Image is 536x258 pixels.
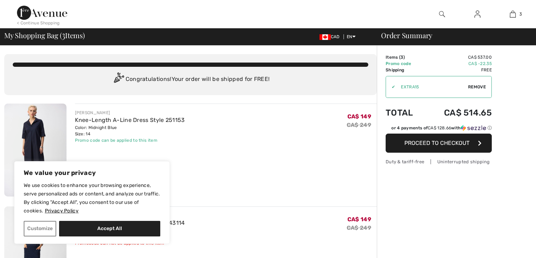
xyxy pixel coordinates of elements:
button: Accept All [59,221,160,236]
div: Color: Midnight Blue Size: 14 [75,124,185,137]
a: Knee-Length A-Line Dress Style 251153 [75,117,185,123]
td: Shipping [386,67,424,73]
button: Customize [24,221,56,236]
p: We use cookies to enhance your browsing experience, serve personalized ads or content, and analyz... [24,181,160,215]
span: My Shopping Bag ( Items) [4,32,85,39]
span: CA$ 128.66 [428,125,451,130]
td: CA$ 514.65 [424,101,492,125]
s: CA$ 249 [347,122,371,128]
p: We value your privacy [24,169,160,177]
div: Congratulations! Your order will be shipped for FREE! [13,72,368,87]
div: or 4 payments ofCA$ 128.66withSezzle Click to learn more about Sezzle [386,125,492,134]
img: Congratulation2.svg [111,72,126,87]
span: CAD [319,34,342,39]
img: 1ère Avenue [17,6,67,20]
a: Privacy Policy [45,207,79,214]
td: Free [424,67,492,73]
div: Duty & tariff-free | Uninterrupted shipping [386,158,492,165]
div: or 4 payments of with [391,125,492,131]
div: [PERSON_NAME] [75,110,185,116]
td: CA$ 537.00 [424,54,492,60]
img: My Bag [510,10,516,18]
span: 3 [62,30,65,39]
s: CA$ 249 [347,224,371,231]
td: Promo code [386,60,424,67]
span: Remove [468,84,486,90]
td: Total [386,101,424,125]
div: Promo code can be applied to this item [75,137,185,143]
img: My Info [474,10,480,18]
span: CA$ 149 [347,216,371,223]
span: CA$ 149 [347,113,371,120]
div: ✔ [386,84,395,90]
div: We value your privacy [14,161,170,244]
td: Items ( ) [386,54,424,60]
a: Sign In [469,10,486,19]
input: Promo code [395,76,468,98]
div: < Continue Shopping [17,20,60,26]
span: 3 [400,55,403,60]
span: 3 [519,11,522,17]
td: CA$ -22.35 [424,60,492,67]
img: Sezzle [461,125,486,131]
img: Canadian Dollar [319,34,331,40]
button: Proceed to Checkout [386,134,492,153]
img: search the website [439,10,445,18]
a: 3 [495,10,530,18]
div: Order Summary [373,32,532,39]
span: EN [347,34,356,39]
img: Knee-Length A-Line Dress Style 251153 [4,104,67,197]
span: Proceed to Checkout [404,140,469,146]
